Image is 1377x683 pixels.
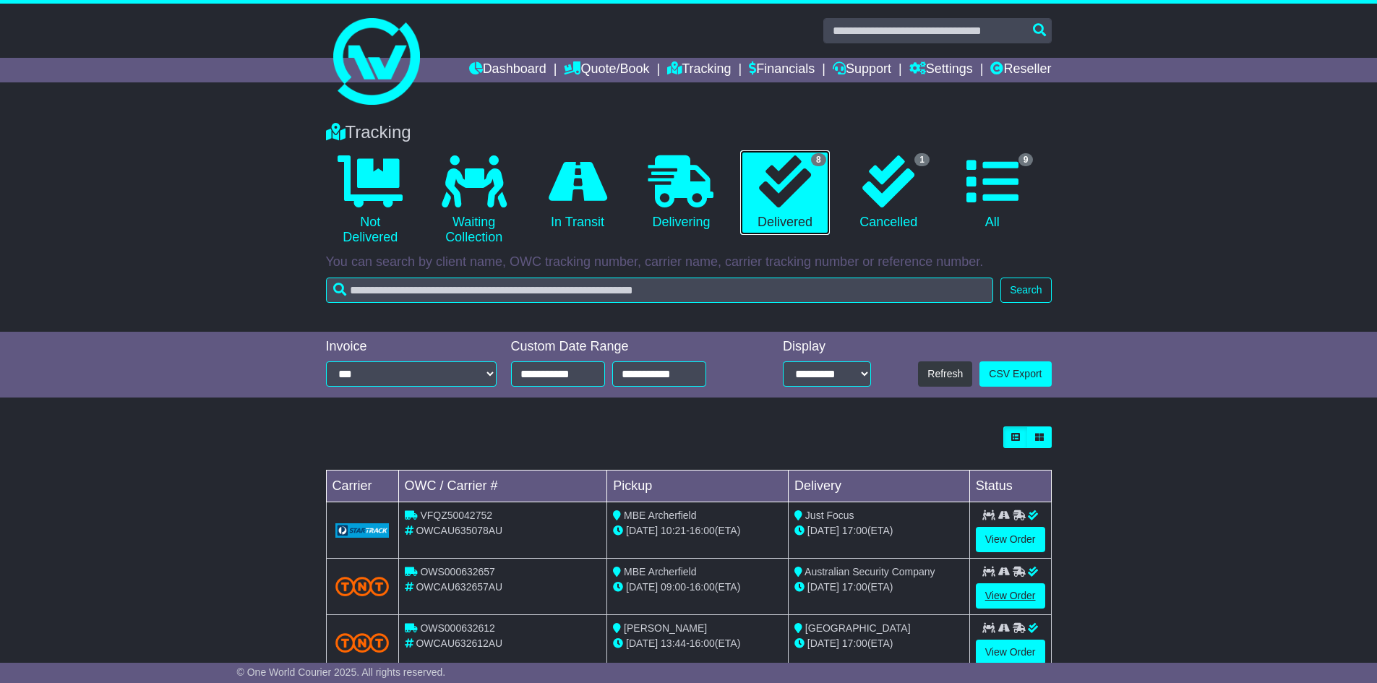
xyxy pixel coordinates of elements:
[416,637,502,649] span: OWCAU632612AU
[398,471,607,502] td: OWC / Carrier #
[326,254,1052,270] p: You can search by client name, OWC tracking number, carrier name, carrier tracking number or refe...
[420,622,495,634] span: OWS000632612
[805,566,935,577] span: Australian Security Company
[783,339,871,355] div: Display
[613,523,782,538] div: - (ETA)
[335,523,390,538] img: GetCarrierServiceLogo
[613,580,782,595] div: - (ETA)
[429,150,518,251] a: Waiting Collection
[469,58,546,82] a: Dashboard
[811,153,826,166] span: 8
[844,150,933,236] a: 1 Cancelled
[564,58,649,82] a: Quote/Book
[1000,278,1051,303] button: Search
[842,525,867,536] span: 17:00
[1018,153,1034,166] span: 9
[794,523,964,538] div: (ETA)
[637,150,726,236] a: Delivering
[805,622,911,634] span: [GEOGRAPHIC_DATA]
[624,510,696,521] span: MBE Archerfield
[416,581,502,593] span: OWCAU632657AU
[842,581,867,593] span: 17:00
[842,637,867,649] span: 17:00
[420,566,495,577] span: OWS000632657
[740,150,829,236] a: 8 Delivered
[794,580,964,595] div: (ETA)
[909,58,973,82] a: Settings
[690,525,715,536] span: 16:00
[807,581,839,593] span: [DATE]
[979,361,1051,387] a: CSV Export
[319,122,1059,143] div: Tracking
[416,525,502,536] span: OWCAU635078AU
[420,510,492,521] span: VFQZ50042752
[690,581,715,593] span: 16:00
[976,640,1045,665] a: View Order
[661,637,686,649] span: 13:44
[237,666,446,678] span: © One World Courier 2025. All rights reserved.
[976,583,1045,609] a: View Order
[335,577,390,596] img: TNT_Domestic.png
[624,566,696,577] span: MBE Archerfield
[626,637,658,649] span: [DATE]
[948,150,1037,236] a: 9 All
[661,581,686,593] span: 09:00
[607,471,789,502] td: Pickup
[990,58,1051,82] a: Reseller
[613,636,782,651] div: - (ETA)
[326,150,415,251] a: Not Delivered
[833,58,891,82] a: Support
[326,471,398,502] td: Carrier
[918,361,972,387] button: Refresh
[661,525,686,536] span: 10:21
[807,525,839,536] span: [DATE]
[788,471,969,502] td: Delivery
[626,525,658,536] span: [DATE]
[914,153,930,166] span: 1
[749,58,815,82] a: Financials
[969,471,1051,502] td: Status
[335,633,390,653] img: TNT_Domestic.png
[805,510,854,521] span: Just Focus
[511,339,743,355] div: Custom Date Range
[626,581,658,593] span: [DATE]
[976,527,1045,552] a: View Order
[794,636,964,651] div: (ETA)
[624,622,707,634] span: [PERSON_NAME]
[807,637,839,649] span: [DATE]
[533,150,622,236] a: In Transit
[667,58,731,82] a: Tracking
[690,637,715,649] span: 16:00
[326,339,497,355] div: Invoice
